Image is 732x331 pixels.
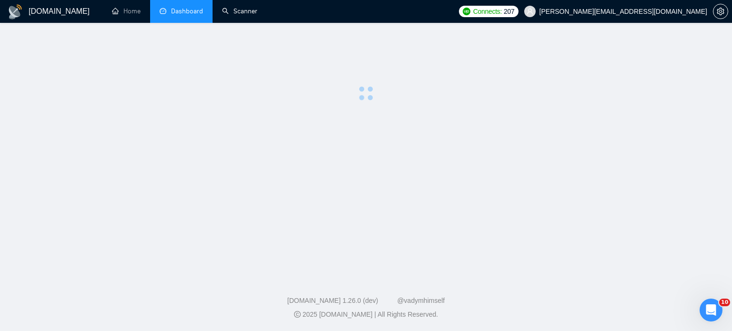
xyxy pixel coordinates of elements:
[171,7,203,15] span: Dashboard
[713,8,728,15] span: setting
[397,297,445,304] a: @vadymhimself
[527,8,533,15] span: user
[713,8,728,15] a: setting
[504,6,514,17] span: 207
[160,8,166,14] span: dashboard
[222,7,257,15] a: searchScanner
[287,297,378,304] a: [DOMAIN_NAME] 1.26.0 (dev)
[112,7,141,15] a: homeHome
[713,4,728,19] button: setting
[719,299,730,306] span: 10
[294,311,301,318] span: copyright
[463,8,470,15] img: upwork-logo.png
[8,310,724,320] div: 2025 [DOMAIN_NAME] | All Rights Reserved.
[473,6,502,17] span: Connects:
[8,4,23,20] img: logo
[700,299,722,321] iframe: Intercom live chat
